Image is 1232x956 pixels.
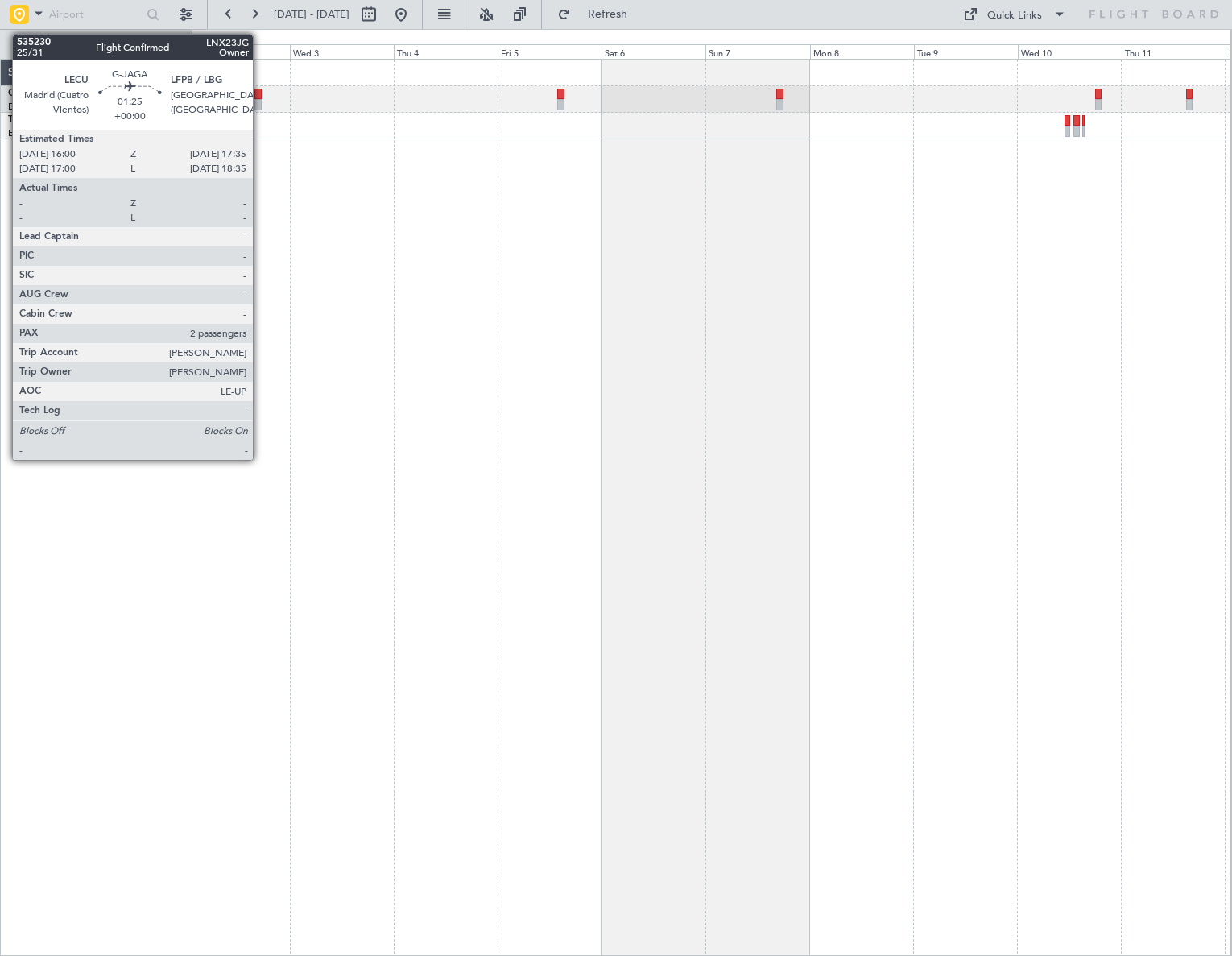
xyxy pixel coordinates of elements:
[394,44,498,59] div: Thu 4
[602,44,705,59] div: Sat 6
[18,31,175,57] button: Only With Activity
[987,8,1042,24] div: Quick Links
[955,2,1074,27] button: Quick Links
[274,7,349,22] span: [DATE] - [DATE]
[550,2,647,27] button: Refresh
[498,44,602,59] div: Fri 5
[810,44,914,59] div: Mon 8
[1122,44,1226,59] div: Thu 11
[8,115,95,125] a: T7-LZZIPraetor 600
[186,44,290,59] div: Tue 2
[8,89,101,98] a: G-JAGAPhenom 300
[195,32,222,46] div: [DATE]
[574,9,642,20] span: Refresh
[8,101,56,113] a: EGGW/LTN
[8,89,45,98] span: G-JAGA
[49,2,142,27] input: Airport
[42,39,170,50] span: Only With Activity
[8,127,50,139] a: EGLF/FAB
[290,44,394,59] div: Wed 3
[8,115,41,125] span: T7-LZZI
[1018,44,1122,59] div: Wed 10
[914,44,1018,59] div: Tue 9
[705,44,809,59] div: Sun 7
